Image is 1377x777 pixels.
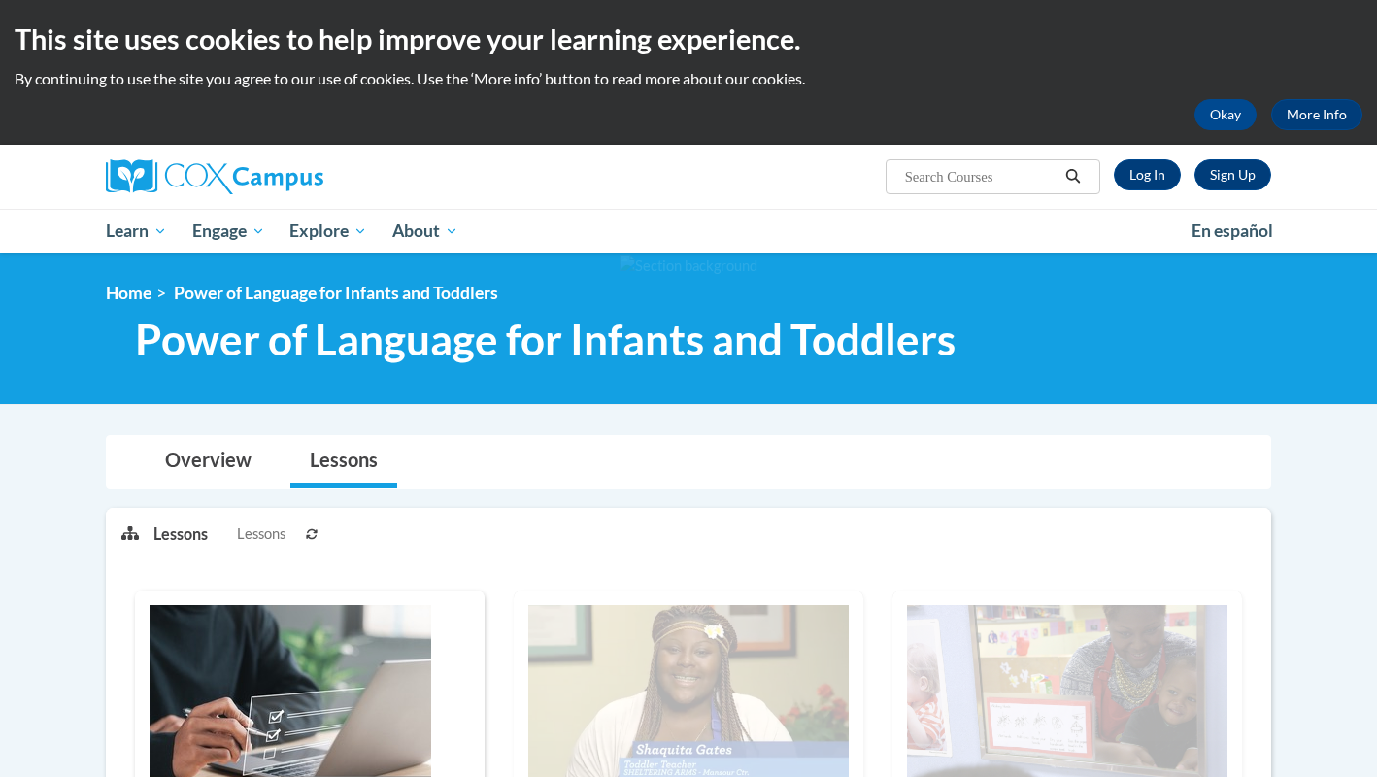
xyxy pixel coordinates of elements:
[1192,220,1273,241] span: En español
[1194,99,1257,130] button: Okay
[277,209,380,253] a: Explore
[620,255,757,277] img: Section background
[146,436,271,488] a: Overview
[1271,99,1362,130] a: More Info
[153,524,208,545] p: Lessons
[106,159,323,194] img: Cox Campus
[106,220,167,243] span: Learn
[192,220,265,243] span: Engage
[135,314,956,365] span: Power of Language for Infants and Toddlers
[180,209,278,253] a: Engage
[289,220,367,243] span: Explore
[1058,165,1088,188] button: Search
[392,220,458,243] span: About
[77,209,1300,253] div: Main menu
[1114,159,1181,190] a: Log In
[15,68,1362,89] p: By continuing to use the site you agree to our use of cookies. Use the ‘More info’ button to read...
[106,283,151,303] a: Home
[1179,211,1286,252] a: En español
[15,19,1362,58] h2: This site uses cookies to help improve your learning experience.
[174,283,498,303] span: Power of Language for Infants and Toddlers
[237,524,285,545] span: Lessons
[380,209,471,253] a: About
[106,159,475,194] a: Cox Campus
[93,209,180,253] a: Learn
[903,165,1058,188] input: Search Courses
[1194,159,1271,190] a: Register
[290,436,397,488] a: Lessons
